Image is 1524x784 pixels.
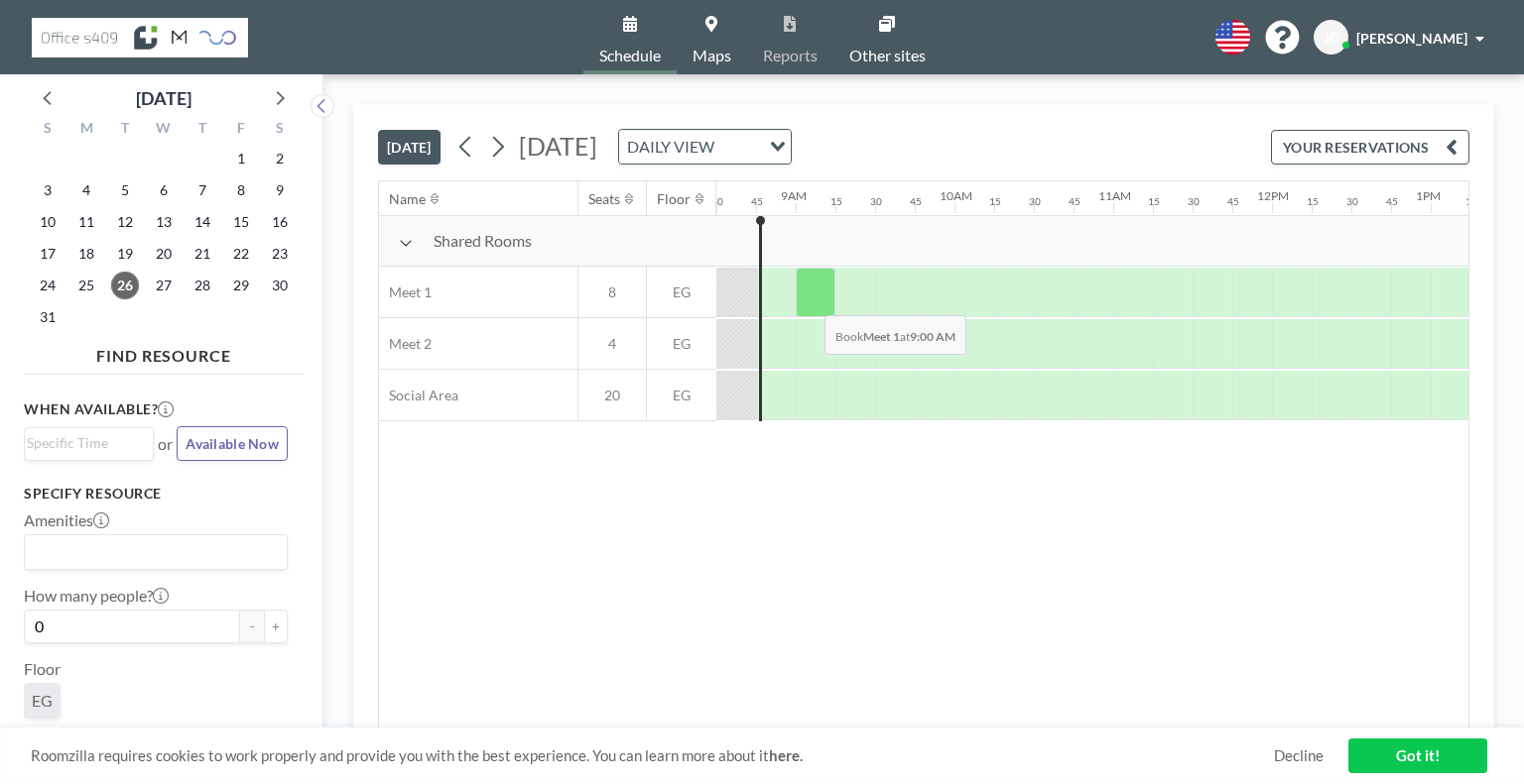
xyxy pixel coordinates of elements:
span: Social Area [379,387,458,404]
div: 30 [1346,195,1358,208]
span: Thursday, August 28, 2025 [189,272,216,299]
div: 45 [751,195,763,208]
span: Sunday, August 31, 2025 [34,303,62,331]
div: 1PM [1416,188,1441,203]
span: Meet 1 [379,283,432,301]
div: 15 [989,195,1001,208]
div: T [183,117,221,143]
span: Other sites [849,48,926,63]
div: 30 [711,195,723,208]
b: Meet 1 [863,329,900,344]
div: Search for option [25,535,287,569]
span: Tuesday, August 26, 2025 [111,272,139,299]
span: Schedule [599,48,661,63]
span: Friday, August 29, 2025 [227,272,255,299]
label: How many people? [24,586,169,606]
div: 11AM [1098,188,1131,203]
input: Search for option [27,432,142,454]
button: + [264,610,288,643]
span: Meet 2 [379,335,432,353]
div: 15 [1465,195,1477,208]
button: - [240,610,264,643]
h4: FIND RESOURCE [24,338,304,366]
div: 30 [1188,195,1200,208]
span: Wednesday, August 6, 2025 [150,176,178,204]
a: here. [769,746,803,764]
img: organization-logo [32,18,248,57]
div: 12PM [1257,188,1289,203]
span: Friday, August 22, 2025 [227,240,255,268]
span: 4 [578,335,646,353]
div: W [145,117,184,143]
b: 9:00 AM [910,329,955,344]
a: Decline [1274,746,1324,765]
div: 45 [910,195,922,208]
div: 45 [1227,195,1239,208]
span: Friday, August 8, 2025 [227,176,255,204]
span: Tuesday, August 5, 2025 [111,176,139,204]
div: 30 [870,195,882,208]
span: [PERSON_NAME] [1356,30,1467,47]
span: Wednesday, August 13, 2025 [150,208,178,236]
span: EG [32,691,53,711]
span: Wednesday, August 27, 2025 [150,272,178,299]
div: 15 [1307,195,1319,208]
span: EG [647,387,716,404]
button: Available Now [177,426,288,461]
div: 45 [1386,195,1398,208]
span: 8 [578,283,646,301]
input: Search for option [27,539,276,565]
div: Seats [588,190,620,208]
span: Friday, August 1, 2025 [227,145,255,172]
span: Saturday, August 30, 2025 [266,272,294,299]
span: Sunday, August 17, 2025 [34,240,62,268]
div: F [221,117,260,143]
span: Available Now [186,435,279,452]
div: T [106,117,145,143]
span: Shared Rooms [434,231,532,251]
span: Monday, August 25, 2025 [72,272,100,299]
span: Thursday, August 21, 2025 [189,240,216,268]
label: Floor [24,659,61,679]
span: Reports [763,48,818,63]
h3: Specify resource [24,485,288,503]
input: Search for option [720,134,758,160]
span: Wednesday, August 20, 2025 [150,240,178,268]
span: Saturday, August 16, 2025 [266,208,294,236]
span: Roomzilla requires cookies to work properly and provide you with the best experience. You can lea... [31,746,1274,765]
button: YOUR RESERVATIONS [1271,130,1469,165]
span: Maps [693,48,731,63]
span: JG [1324,29,1339,47]
span: Sunday, August 10, 2025 [34,208,62,236]
div: 10AM [940,188,972,203]
span: Monday, August 11, 2025 [72,208,100,236]
span: Tuesday, August 19, 2025 [111,240,139,268]
span: Saturday, August 23, 2025 [266,240,294,268]
label: Amenities [24,510,109,530]
span: [DATE] [519,131,597,161]
span: Thursday, August 14, 2025 [189,208,216,236]
div: Search for option [25,428,153,458]
span: EG [647,335,716,353]
div: [DATE] [136,84,191,112]
span: Thursday, August 7, 2025 [189,176,216,204]
div: S [29,117,67,143]
span: Tuesday, August 12, 2025 [111,208,139,236]
span: Book at [825,315,966,355]
div: Search for option [619,130,791,164]
div: 45 [1069,195,1080,208]
span: Saturday, August 2, 2025 [266,145,294,172]
div: S [260,117,299,143]
span: EG [647,283,716,301]
span: Monday, August 4, 2025 [72,176,100,204]
div: 15 [1148,195,1160,208]
div: M [67,117,106,143]
span: Sunday, August 24, 2025 [34,272,62,299]
span: Saturday, August 9, 2025 [266,176,294,204]
span: or [158,434,173,454]
span: Sunday, August 3, 2025 [34,176,62,204]
div: 9AM [781,188,807,203]
div: Name [389,190,426,208]
span: 20 [578,387,646,404]
div: Floor [657,190,691,208]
